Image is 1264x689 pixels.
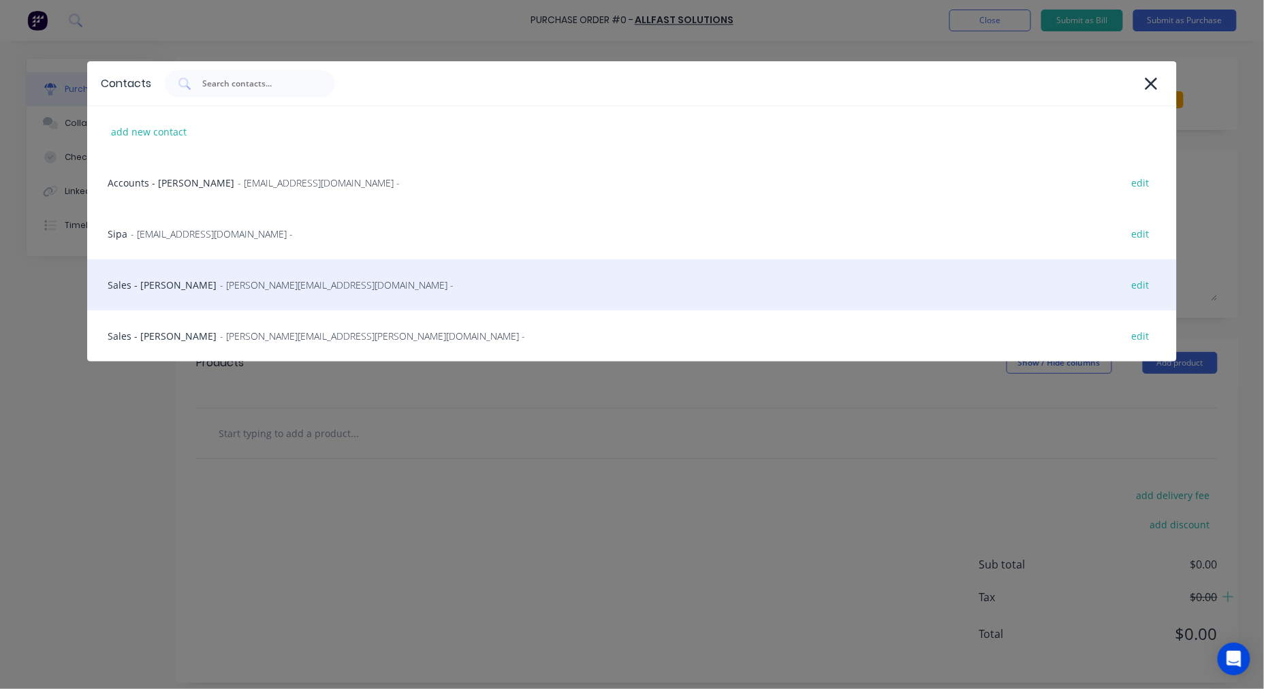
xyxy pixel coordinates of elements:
[1125,325,1156,347] div: edit
[220,278,454,292] span: - [PERSON_NAME][EMAIL_ADDRESS][DOMAIN_NAME] -
[87,310,1177,362] div: Sales - [PERSON_NAME]
[131,227,293,241] span: - [EMAIL_ADDRESS][DOMAIN_NAME] -
[1125,274,1156,295] div: edit
[87,208,1177,259] div: Sipa
[201,77,314,91] input: Search contacts...
[1218,643,1250,675] div: Open Intercom Messenger
[87,259,1177,310] div: Sales - [PERSON_NAME]
[238,176,400,190] span: - [EMAIL_ADDRESS][DOMAIN_NAME] -
[220,329,525,343] span: - [PERSON_NAME][EMAIL_ADDRESS][PERSON_NAME][DOMAIN_NAME] -
[104,121,193,142] div: add new contact
[101,76,151,92] div: Contacts
[1125,223,1156,244] div: edit
[87,157,1177,208] div: Accounts - [PERSON_NAME]
[1125,172,1156,193] div: edit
